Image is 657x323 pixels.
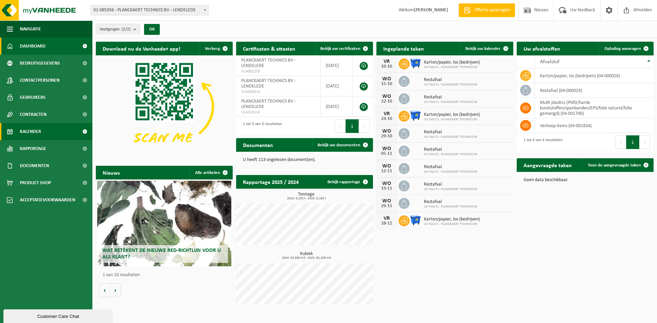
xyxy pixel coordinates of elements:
[20,140,46,157] span: Rapportage
[424,199,478,205] span: Restafval
[424,152,478,157] span: 10-744171 - PLANCKAERT TECHNICS BV
[321,55,353,76] td: [DATE]
[604,46,641,51] span: Ophaling aanvragen
[424,182,478,187] span: Restafval
[588,163,641,167] span: Toon de aangevraagde taken
[424,118,480,122] span: 10-744171 - PLANCKAERT TECHNICS BV
[359,119,370,133] button: Next
[424,60,480,65] span: Karton/papier, los (bedrijven)
[424,217,480,222] span: Karton/papier, los (bedrijven)
[640,135,650,149] button: Next
[424,222,480,226] span: 10-744171 - PLANCKAERT TECHNICS BV
[424,130,478,135] span: Restafval
[615,135,626,149] button: Previous
[20,55,60,72] span: Bedrijfsgegevens
[380,204,394,208] div: 26-11
[243,158,366,162] p: U heeft 113 ongelezen document(en).
[535,83,654,98] td: restafval (04-000029)
[465,46,501,51] span: Bekijk uw kalender
[205,46,220,51] span: Verberg
[346,119,359,133] button: 1
[424,187,478,191] span: 10-744171 - PLANCKAERT TECHNICS BV
[144,24,160,35] button: OK
[20,123,41,140] span: Kalender
[380,134,394,139] div: 29-10
[20,106,47,123] span: Contracten
[414,8,448,13] strong: [PERSON_NAME]
[473,7,512,14] span: Offerte aanvragen
[321,96,353,117] td: [DATE]
[535,98,654,118] td: multi plastics (PMD/harde kunststoffen/spanbanden/EPS/folie naturel/folie gemengd) (04-001700)
[199,42,232,55] button: Verberg
[424,95,478,100] span: Restafval
[460,42,513,55] a: Bekijk uw kalender
[380,169,394,174] div: 12-11
[335,119,346,133] button: Previous
[410,110,421,121] img: WB-1100-HPE-BE-01
[540,59,559,65] span: Afvalstof
[380,64,394,69] div: 10-10
[240,197,373,200] span: 2024: 0,255 t - 2025: 0,185 t
[380,82,394,86] div: 15-10
[236,42,302,55] h2: Certificaten & attesten
[312,138,372,152] a: Bekijk uw documenten
[380,216,394,221] div: VR
[20,174,51,191] span: Product Shop
[322,175,372,189] a: Bekijk rapportage
[424,77,478,83] span: Restafval
[236,175,306,188] h2: Rapportage 2025 / 2024
[236,138,280,151] h2: Documenten
[517,42,567,55] h2: Uw afvalstoffen
[376,42,431,55] h2: Ingeplande taken
[380,151,394,156] div: 05-11
[424,112,480,118] span: Karton/papier, los (bedrijven)
[380,198,394,204] div: WO
[524,178,647,183] p: Geen data beschikbaar.
[103,273,229,278] p: 1 van 10 resultaten
[380,186,394,191] div: 19-11
[20,191,75,208] span: Acceptatievoorwaarden
[318,143,360,147] span: Bekijk uw documenten
[102,248,221,260] span: Wat betekent de nieuwe RED-richtlijn voor u als klant?
[96,55,233,158] img: Download de VHEPlus App
[20,157,49,174] span: Documenten
[424,135,478,139] span: 10-744171 - PLANCKAERT TECHNICS BV
[241,58,296,68] span: PLANCKAERT TECHNICS BV - LENDELEDE
[240,119,282,134] div: 1 tot 3 van 3 resultaten
[410,214,421,226] img: WB-1100-HPE-BE-01
[240,256,373,260] span: 2024: 83,600 m3 - 2025: 62,200 m3
[20,72,60,89] span: Contactpersonen
[100,24,131,35] span: Vestigingen
[241,99,296,109] span: PLANCKAERT TECHNICS BV - LENDELEDE
[96,166,127,179] h2: Nieuws
[240,192,373,200] h3: Tonnage
[315,42,372,55] a: Bekijk uw certificaten
[241,89,315,95] span: VLA900414
[380,94,394,99] div: WO
[121,27,131,31] count: (2/2)
[535,68,654,83] td: karton/papier, los (bedrijven) (04-000026)
[380,163,394,169] div: WO
[110,283,121,297] button: Volgende
[241,110,315,115] span: VLA613114
[459,3,515,17] a: Offerte aanvragen
[240,252,373,260] h3: Kubiek
[91,5,208,15] span: 01-085356 - PLANCKAERT TECHNICS BV - LENDELEDE
[241,78,296,89] span: PLANCKAERT TECHNICS BV - LENDELEDE
[424,164,478,170] span: Restafval
[3,308,114,323] iframe: chat widget
[424,147,478,152] span: Restafval
[626,135,640,149] button: 1
[599,42,653,55] a: Ophaling aanvragen
[321,76,353,96] td: [DATE]
[96,24,140,34] button: Vestigingen(2/2)
[380,59,394,64] div: VR
[535,118,654,133] td: verkoop items (04-001834)
[380,181,394,186] div: WO
[380,129,394,134] div: WO
[424,83,478,87] span: 10-744171 - PLANCKAERT TECHNICS BV
[424,170,478,174] span: 10-744171 - PLANCKAERT TECHNICS BV
[96,42,187,55] h2: Download nu de Vanheede+ app!
[410,57,421,69] img: WB-1100-HPE-BE-01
